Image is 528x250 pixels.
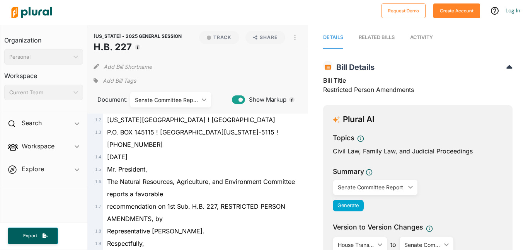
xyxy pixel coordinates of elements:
[333,167,364,177] h3: Summary
[410,34,433,40] span: Activity
[107,178,295,198] span: The Natural Resources, Agriculture, and Environment Committee reports a favorable
[95,167,101,172] span: 1 . 5
[9,53,70,61] div: Personal
[95,228,101,234] span: 1 . 8
[134,44,141,51] div: Tooltip anchor
[332,63,375,72] span: Bill Details
[94,75,136,87] div: Add tags
[410,27,433,49] a: Activity
[337,202,359,208] span: Generate
[242,31,288,44] button: Share
[95,117,101,122] span: 1 . 2
[8,228,58,244] button: Export
[433,3,480,18] button: Create Account
[95,179,101,184] span: 1 . 6
[107,116,275,124] span: [US_STATE][GEOGRAPHIC_DATA] ! [GEOGRAPHIC_DATA]
[95,154,101,160] span: 1 . 4
[94,95,121,104] span: Document:
[506,7,520,14] a: Log In
[382,6,426,14] a: Request Demo
[103,77,136,85] span: Add Bill Tags
[245,95,286,104] span: Show Markup
[18,233,43,239] span: Export
[333,200,364,211] button: Generate
[94,33,182,39] span: [US_STATE] - 2025 GENERAL SESSION
[343,115,375,124] h3: Plural AI
[338,241,375,249] div: House Transmittal Letter 1
[107,153,128,161] span: [DATE]
[4,65,83,82] h3: Workspace
[404,241,441,249] div: Senate Committee Report
[22,119,42,127] h2: Search
[333,133,354,143] h3: Topics
[9,88,70,97] div: Current Team
[135,96,199,104] div: Senate Committee Report
[323,76,513,85] h3: Bill Title
[338,183,405,191] div: Senate Committee Report
[4,29,83,46] h3: Organization
[245,31,285,44] button: Share
[288,96,295,103] div: Tooltip anchor
[107,202,285,223] span: recommendation on 1st Sub. H.B. 227, RESTRICTED PERSON AMENDMENTS, by
[95,241,101,246] span: 1 . 9
[333,146,503,156] div: Civil Law, Family Law, and Judicial Proceedings
[433,6,480,14] a: Create Account
[199,31,239,44] button: Track
[387,240,399,249] span: to
[107,165,147,173] span: Mr. President,
[104,60,152,73] button: Add Bill Shortname
[359,27,395,49] a: RELATED BILLS
[95,129,101,135] span: 1 . 3
[95,204,101,209] span: 1 . 7
[359,34,395,41] div: RELATED BILLS
[94,40,182,54] h1: H.B. 227
[333,222,423,232] span: Version to Version Changes
[107,128,278,148] span: P.O. BOX 145115 ! [GEOGRAPHIC_DATA][US_STATE]-5115 ! [PHONE_NUMBER]
[107,240,144,247] span: Respectfully,
[323,76,513,99] div: Restricted Person Amendments
[323,27,343,49] a: Details
[107,227,204,235] span: Representative [PERSON_NAME].
[323,34,343,40] span: Details
[382,3,426,18] button: Request Demo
